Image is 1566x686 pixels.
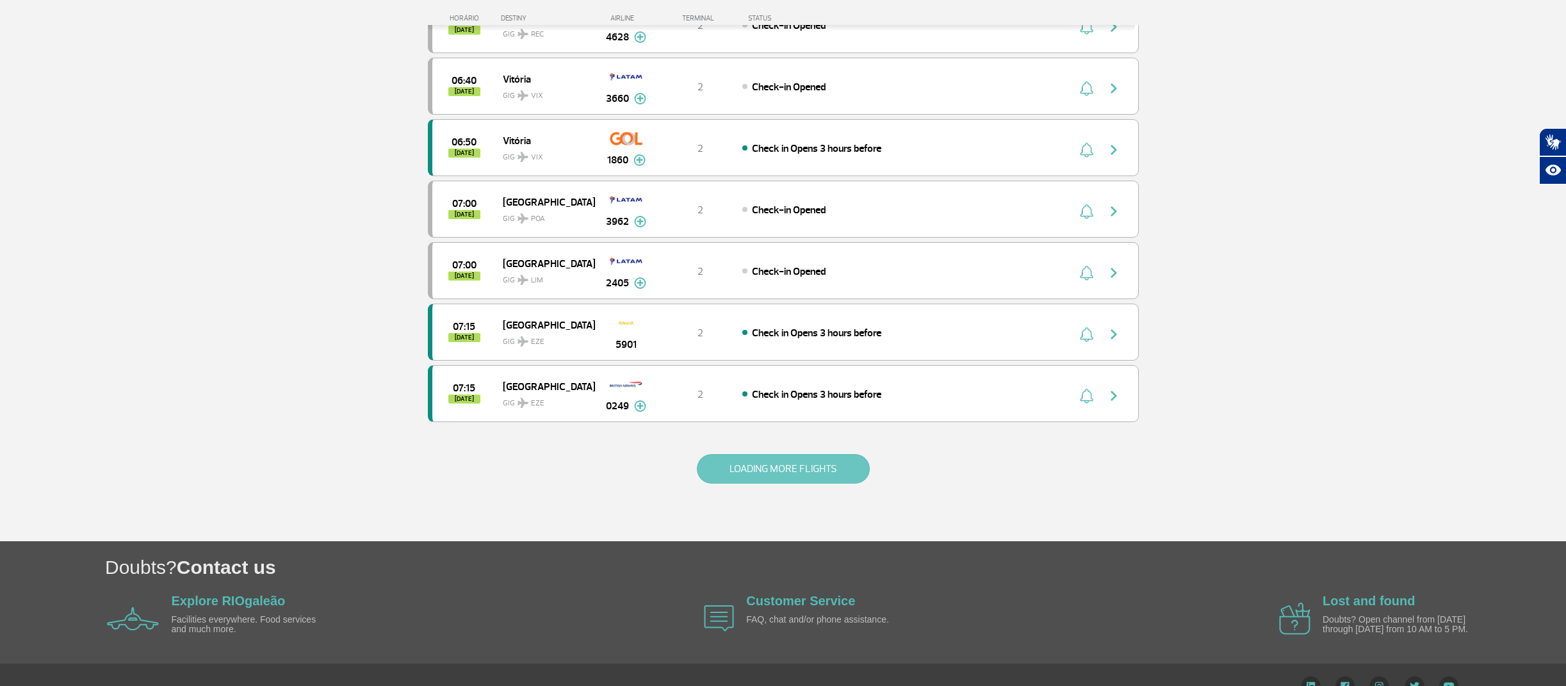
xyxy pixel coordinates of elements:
img: destiny_airplane.svg [518,336,528,347]
img: mais-info-painel-voo.svg [634,277,646,289]
img: destiny_airplane.svg [518,29,528,39]
span: Contact us [177,557,276,578]
span: 2 [697,81,703,94]
div: DESTINY [501,14,594,22]
span: 2025-09-26 07:00:00 [452,261,477,270]
img: sino-painel-voo.svg [1080,327,1093,342]
span: GIG [503,206,585,225]
button: LOADING MORE FLIGHTS [697,454,870,484]
div: STATUS [742,14,846,22]
a: Lost and found [1323,594,1415,608]
span: Check in Opens 3 hours before [752,388,881,401]
span: [GEOGRAPHIC_DATA] [503,378,585,395]
span: 2 [697,327,703,339]
img: sino-painel-voo.svg [1080,81,1093,96]
span: [DATE] [448,210,480,219]
span: [GEOGRAPHIC_DATA] [503,316,585,333]
img: seta-direita-painel-voo.svg [1106,142,1121,158]
span: Vitória [503,132,585,149]
span: 2025-09-26 07:00:00 [452,199,477,208]
span: GIG [503,268,585,286]
span: 2 [697,265,703,278]
span: LIM [531,275,543,286]
span: 2025-09-26 06:50:00 [452,138,477,147]
a: Customer Service [746,594,855,608]
span: Check-in Opened [752,204,826,216]
div: TERMINAL [658,14,742,22]
img: airplane icon [1279,603,1310,635]
img: seta-direita-painel-voo.svg [1106,204,1121,219]
img: sino-painel-voo.svg [1080,204,1093,219]
img: mais-info-painel-voo.svg [634,216,646,227]
img: sino-painel-voo.svg [1080,142,1093,158]
img: destiny_airplane.svg [518,275,528,285]
span: [DATE] [448,149,480,158]
span: 2 [697,19,703,32]
img: destiny_airplane.svg [518,152,528,162]
span: [GEOGRAPHIC_DATA] [503,193,585,210]
img: seta-direita-painel-voo.svg [1106,265,1121,281]
span: GIG [503,391,585,409]
span: 5901 [616,337,637,352]
span: Check-in Opened [752,265,826,278]
span: 1860 [607,152,628,168]
img: sino-painel-voo.svg [1080,265,1093,281]
span: 2025-09-26 07:15:00 [453,384,475,393]
img: mais-info-painel-voo.svg [634,400,646,412]
span: [DATE] [448,272,480,281]
span: 2 [697,142,703,155]
span: VIX [531,152,543,163]
img: mais-info-painel-voo.svg [634,93,646,104]
img: airplane icon [704,605,734,632]
img: mais-info-painel-voo.svg [634,31,646,43]
span: 2025-09-26 07:15:00 [453,322,475,331]
div: HORÁRIO [432,14,502,22]
span: Check-in Opened [752,81,826,94]
span: 2 [697,388,703,401]
span: 2405 [606,275,629,291]
span: 4628 [606,29,629,45]
img: destiny_airplane.svg [518,398,528,408]
span: GIG [503,329,585,348]
span: REC [531,29,544,40]
img: seta-direita-painel-voo.svg [1106,81,1121,96]
img: seta-direita-painel-voo.svg [1106,388,1121,404]
div: Plugin de acessibilidade da Hand Talk. [1539,128,1566,184]
div: AIRLINE [594,14,658,22]
img: airplane icon [107,607,159,630]
span: 2025-09-26 06:40:00 [452,76,477,85]
span: [DATE] [448,87,480,96]
span: [DATE] [448,333,480,342]
span: POA [531,213,545,225]
span: Check in Opens 3 hours before [752,142,881,155]
span: VIX [531,90,543,102]
span: 2 [697,204,703,216]
span: GIG [503,145,585,163]
span: Vitória [503,70,585,87]
img: destiny_airplane.svg [518,213,528,224]
button: Abrir recursos assistivos. [1539,156,1566,184]
span: EZE [531,398,544,409]
p: Facilities everywhere. Food services and much more. [172,615,319,635]
button: Abrir tradutor de língua de sinais. [1539,128,1566,156]
span: EZE [531,336,544,348]
span: 0249 [606,398,629,414]
a: Explore RIOgaleão [172,594,286,608]
span: 3660 [606,91,629,106]
span: Check in Opens 3 hours before [752,327,881,339]
img: sino-painel-voo.svg [1080,388,1093,404]
span: GIG [503,83,585,102]
span: Check-in Opened [752,19,826,32]
img: seta-direita-painel-voo.svg [1106,327,1121,342]
span: [GEOGRAPHIC_DATA] [503,255,585,272]
span: 3962 [606,214,629,229]
p: Doubts? Open channel from [DATE] through [DATE] from 10 AM to 5 PM. [1323,615,1470,635]
span: [DATE] [448,395,480,404]
img: destiny_airplane.svg [518,90,528,101]
p: FAQ, chat and/or phone assistance. [746,615,893,625]
img: mais-info-painel-voo.svg [633,154,646,166]
h1: Doubts? [105,554,1566,580]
